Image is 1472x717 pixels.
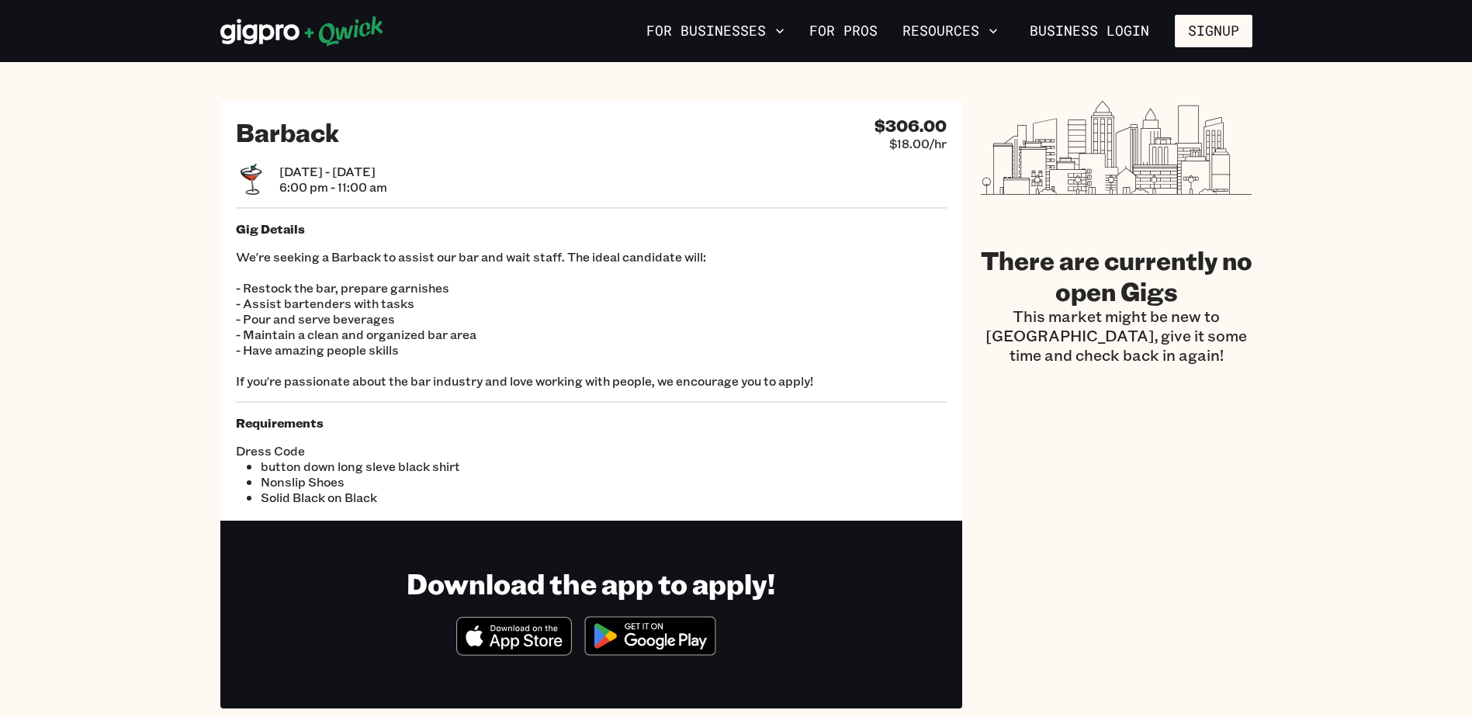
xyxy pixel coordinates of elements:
[640,18,791,44] button: For Businesses
[279,179,387,195] span: 6:00 pm - 11:00 am
[1017,15,1162,47] a: Business Login
[236,221,947,237] h5: Gig Details
[889,136,947,151] span: $18.00/hr
[981,307,1252,365] p: This market might be new to [GEOGRAPHIC_DATA], give it some time and check back in again!
[456,643,573,659] a: Download on the App Store
[896,18,1004,44] button: Resources
[1175,15,1252,47] button: Signup
[875,116,947,136] h4: $306.00
[575,607,726,665] img: Get it on Google Play
[236,249,947,389] p: We're seeking a Barback to assist our bar and wait staff. The ideal candidate will: - Restock the...
[803,18,884,44] a: For Pros
[236,443,591,459] span: Dress Code
[981,244,1252,307] h2: There are currently no open Gigs
[407,566,775,601] h1: Download the app to apply!
[279,164,387,179] span: [DATE] - [DATE]
[261,490,591,505] li: Solid Black on Black
[261,474,591,490] li: Nonslip Shoes
[236,415,947,431] h5: Requirements
[236,116,339,147] h2: Barback
[261,459,591,474] li: button down long sleve black shirt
